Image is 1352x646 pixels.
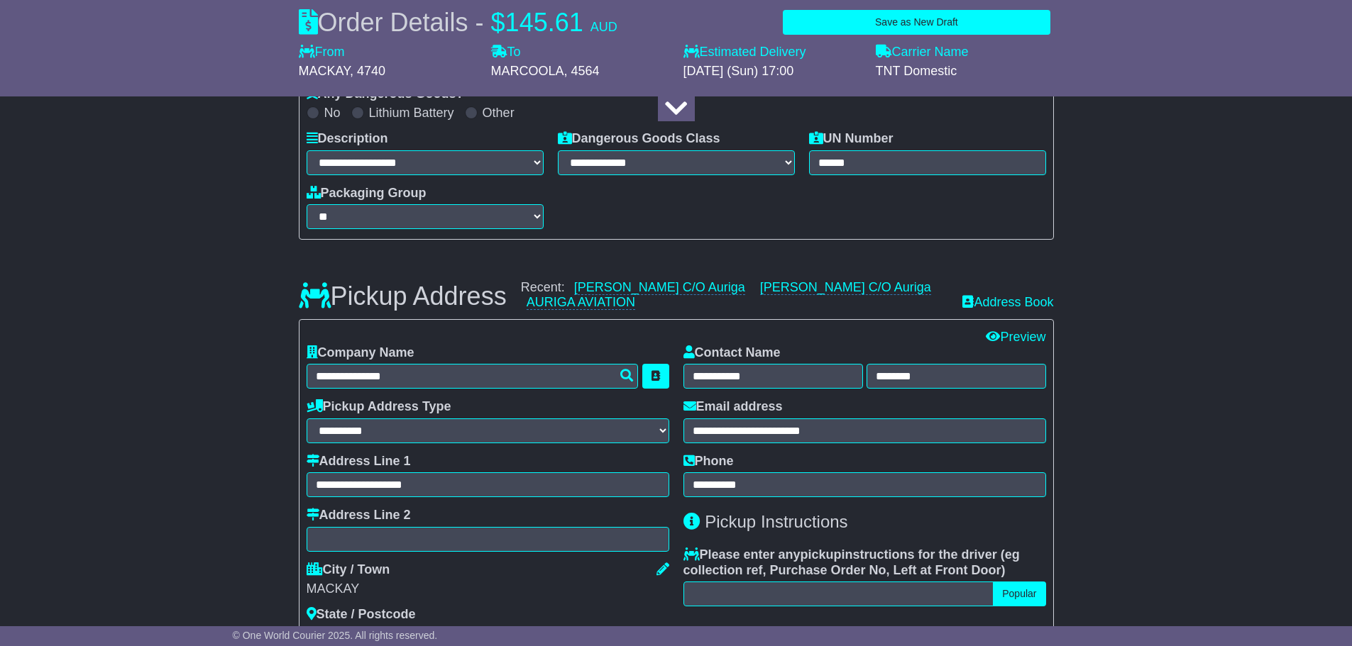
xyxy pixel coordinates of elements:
[809,131,894,147] label: UN Number
[299,64,350,78] span: MACKAY
[307,607,416,623] label: State / Postcode
[521,280,949,311] div: Recent:
[705,512,847,531] span: Pickup Instructions
[491,64,564,78] span: MARCOOLA
[574,280,745,295] a: [PERSON_NAME] C/O Auriga
[307,345,414,361] label: Company Name
[299,45,345,60] label: From
[993,581,1045,606] button: Popular
[683,64,862,79] div: [DATE] (Sun) 17:00
[760,280,931,295] a: [PERSON_NAME] C/O Auriga
[683,454,734,469] label: Phone
[307,562,390,578] label: City / Town
[683,45,862,60] label: Estimated Delivery
[233,630,438,641] span: © One World Courier 2025. All rights reserved.
[783,10,1050,35] button: Save as New Draft
[527,295,635,310] a: AURIGA AVIATION
[307,454,411,469] label: Address Line 1
[299,282,507,311] h3: Pickup Address
[558,131,720,147] label: Dangerous Goods Class
[491,8,505,37] span: $
[564,64,600,78] span: , 4564
[307,131,388,147] label: Description
[350,64,385,78] span: , 4740
[801,547,842,562] span: pickup
[683,399,783,415] label: Email address
[590,20,617,34] span: AUD
[962,295,1053,311] a: Address Book
[307,581,669,597] div: MACKAY
[876,64,1054,79] div: TNT Domestic
[307,508,411,523] label: Address Line 2
[683,547,1046,578] label: Please enter any instructions for the driver ( )
[505,8,583,37] span: 145.61
[986,330,1045,344] a: Preview
[299,7,617,38] div: Order Details -
[491,45,521,60] label: To
[683,345,781,361] label: Contact Name
[683,547,1020,577] span: eg collection ref, Purchase Order No, Left at Front Door
[876,45,969,60] label: Carrier Name
[307,186,427,201] label: Packaging Group
[307,399,451,415] label: Pickup Address Type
